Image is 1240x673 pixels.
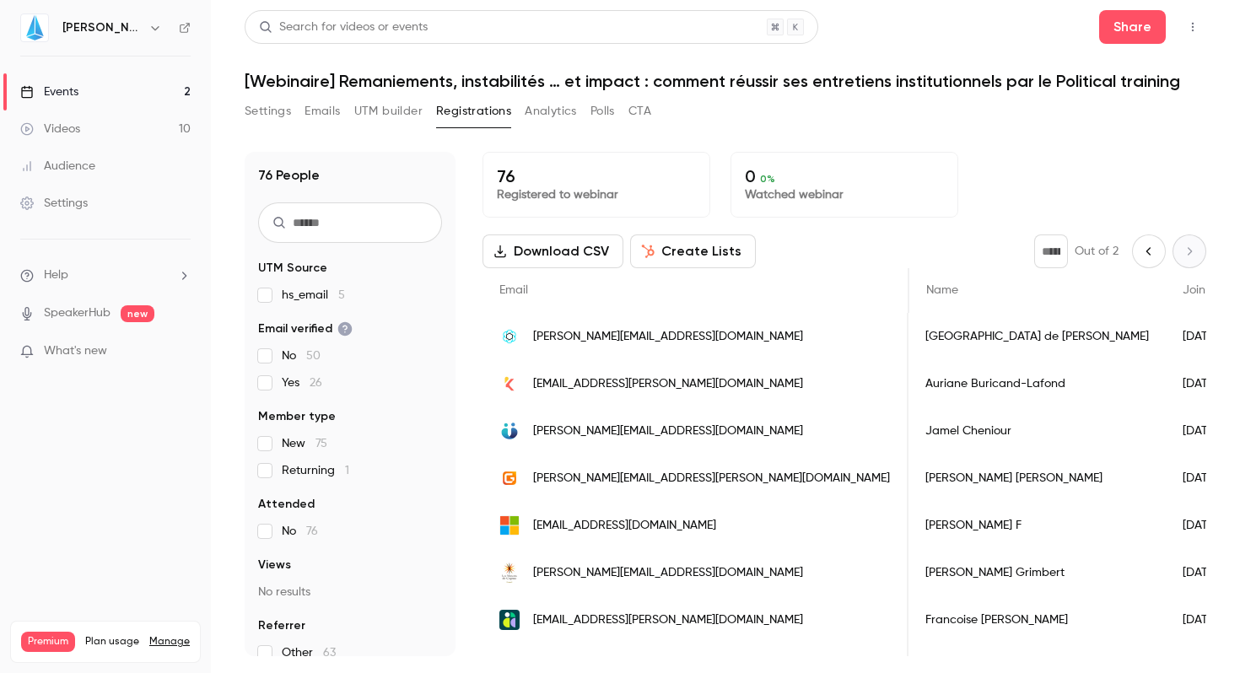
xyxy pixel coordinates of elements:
[258,260,327,277] span: UTM Source
[21,14,48,41] img: JIN
[533,611,803,629] span: [EMAIL_ADDRESS][PERSON_NAME][DOMAIN_NAME]
[44,342,107,360] span: What's new
[628,98,651,125] button: CTA
[258,584,442,600] p: No results
[258,165,320,186] h1: 76 People
[908,455,1166,502] div: [PERSON_NAME] [PERSON_NAME]
[533,423,803,440] span: [PERSON_NAME][EMAIL_ADDRESS][DOMAIN_NAME]
[436,98,511,125] button: Registrations
[258,617,305,634] span: Referrer
[590,98,615,125] button: Polls
[315,438,327,450] span: 75
[533,328,803,346] span: [PERSON_NAME][EMAIL_ADDRESS][DOMAIN_NAME]
[20,195,88,212] div: Settings
[338,289,345,301] span: 5
[745,166,944,186] p: 0
[149,635,190,649] a: Manage
[533,564,803,582] span: [PERSON_NAME][EMAIL_ADDRESS][DOMAIN_NAME]
[499,284,528,296] span: Email
[20,121,80,137] div: Videos
[259,19,428,36] div: Search for videos or events
[926,284,958,296] span: Name
[62,19,142,36] h6: [PERSON_NAME]
[170,344,191,359] iframe: Noticeable Trigger
[305,98,340,125] button: Emails
[85,635,139,649] span: Plan usage
[908,360,1166,407] div: Auriane Buricand-Lafond
[282,347,321,364] span: No
[306,350,321,362] span: 50
[533,470,890,487] span: [PERSON_NAME][EMAIL_ADDRESS][PERSON_NAME][DOMAIN_NAME]
[282,287,345,304] span: hs_email
[483,234,623,268] button: Download CSV
[44,267,68,284] span: Help
[908,407,1166,455] div: Jamel Cheniour
[282,523,318,540] span: No
[345,465,349,476] span: 1
[20,83,78,100] div: Events
[908,596,1166,643] div: Francoise [PERSON_NAME]
[1099,10,1166,44] button: Share
[282,644,336,661] span: Other
[630,234,756,268] button: Create Lists
[497,186,696,203] p: Registered to webinar
[533,375,803,393] span: [EMAIL_ADDRESS][PERSON_NAME][DOMAIN_NAME]
[323,647,336,659] span: 63
[245,71,1206,91] h1: [Webinaire] Remaniements, instabilités … et impact : comment réussir ses entretiens institutionne...
[499,374,520,394] img: skeepers.com
[760,173,775,185] span: 0 %
[745,186,944,203] p: Watched webinar
[282,462,349,479] span: Returning
[533,517,716,535] span: [EMAIL_ADDRESS][DOMAIN_NAME]
[908,502,1166,549] div: [PERSON_NAME] F
[1183,284,1235,296] span: Join date
[1075,243,1119,260] p: Out of 2
[499,421,520,442] img: medadom.com
[310,377,322,389] span: 26
[258,408,336,425] span: Member type
[499,468,520,488] img: gsk.com
[121,305,154,322] span: new
[21,632,75,652] span: Premium
[497,166,696,186] p: 76
[525,98,577,125] button: Analytics
[306,525,318,537] span: 76
[908,313,1166,360] div: [GEOGRAPHIC_DATA] de [PERSON_NAME]
[354,98,423,125] button: UTM builder
[258,496,315,513] span: Attended
[245,98,291,125] button: Settings
[258,320,353,337] span: Email verified
[20,267,191,284] li: help-dropdown-opener
[499,515,520,536] img: microsoft.com
[1132,234,1166,268] button: Previous page
[499,326,520,347] img: francefintech.org
[44,304,111,322] a: SpeakerHub
[499,563,520,583] img: maisons-cognac.fr
[258,557,291,573] span: Views
[282,435,327,452] span: New
[20,158,95,175] div: Audience
[499,610,520,630] img: axplora.com
[908,549,1166,596] div: [PERSON_NAME] Grimbert
[282,374,322,391] span: Yes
